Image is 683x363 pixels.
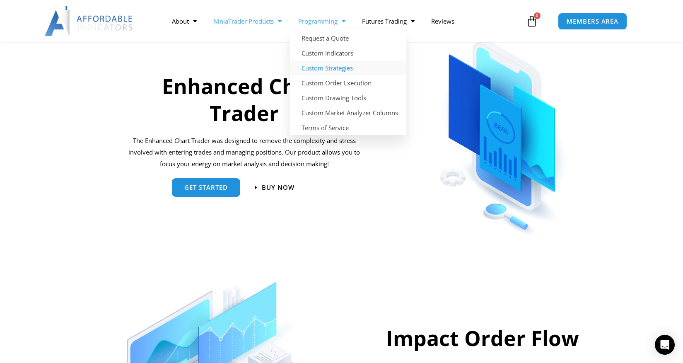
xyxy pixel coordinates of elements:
p: The Enhanced Chart Trader was designed to remove the complexity and stress involved with entering... [127,135,362,170]
a: Custom Indicators [290,46,406,60]
a: Reviews [423,12,463,31]
h2: Enhanced Chart Trader [127,73,362,127]
img: LogoAI | Affordable Indicators – NinjaTrader [45,6,134,36]
div: Open Intercom Messenger [655,335,675,355]
a: About [164,12,205,31]
img: ChartTrader | Affordable Indicators – NinjaTrader [410,17,596,239]
a: Programming [290,12,354,31]
a: Terms of Service [290,120,406,135]
span: MEMBERS AREA [567,18,618,24]
a: Custom Drawing Tools [290,90,406,105]
a: Futures Trading [354,12,423,31]
a: NinjaTrader Products [205,12,290,31]
a: Buy now [255,184,294,191]
a: Custom Order Execution [290,75,406,90]
span: 0 [534,12,541,19]
a: get started [172,178,240,197]
nav: Menu [164,12,524,31]
a: Custom Strategies [290,60,406,75]
ul: Programming [290,31,406,135]
a: MEMBERS AREA [558,13,627,30]
span: Buy now [262,184,294,191]
h2: Impact Order Flow [371,325,594,352]
a: Request a Quote [290,31,406,46]
a: Custom Market Analyzer Columns [290,105,406,120]
a: 0 [514,9,550,33]
span: get started [184,184,228,191]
